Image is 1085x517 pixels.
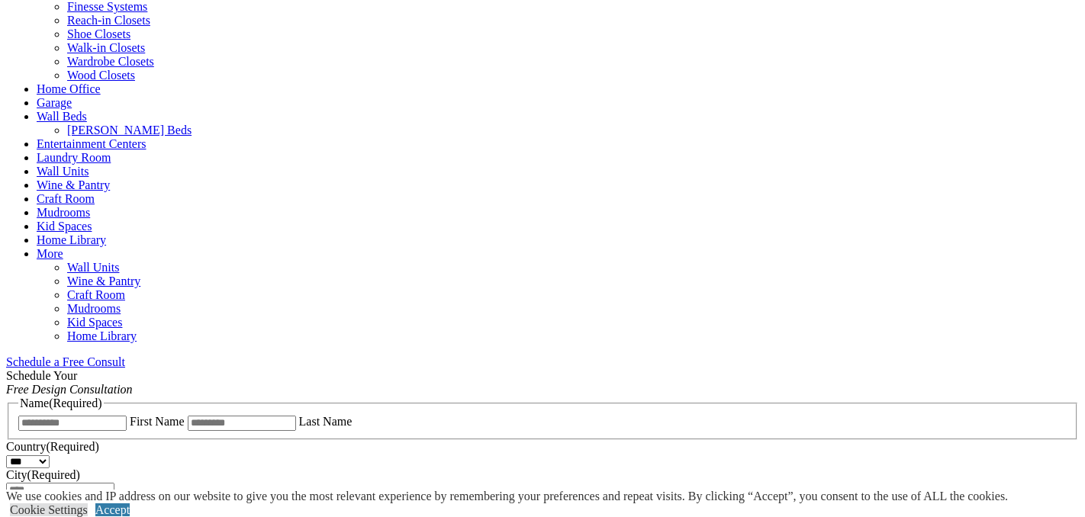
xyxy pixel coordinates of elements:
a: Reach-in Closets [67,14,150,27]
a: Craft Room [37,192,95,205]
a: Laundry Room [37,151,111,164]
label: First Name [130,415,185,428]
a: Kid Spaces [37,220,92,233]
a: Wall Beds [37,110,87,123]
span: (Required) [46,440,98,453]
a: Kid Spaces [67,316,122,329]
a: Home Library [67,329,137,342]
a: Mudrooms [37,206,90,219]
label: City [6,468,80,481]
span: (Required) [27,468,80,481]
span: (Required) [49,397,101,409]
span: Schedule Your [6,369,133,396]
a: Accept [95,503,130,516]
a: Schedule a Free Consult (opens a dropdown menu) [6,355,125,368]
a: Walk-in Closets [67,41,145,54]
label: Country [6,440,99,453]
label: Last Name [299,415,353,428]
a: Wine & Pantry [67,275,140,287]
a: Craft Room [67,288,125,301]
a: Cookie Settings [10,503,88,516]
a: [PERSON_NAME] Beds [67,124,192,136]
div: We use cookies and IP address on our website to give you the most relevant experience by remember... [6,490,1008,503]
a: Wall Units [67,261,119,274]
a: Wall Units [37,165,89,178]
a: Home Library [37,233,106,246]
a: Mudrooms [67,302,121,315]
a: Wardrobe Closets [67,55,154,68]
a: More menu text will display only on big screen [37,247,63,260]
legend: Name [18,397,104,410]
a: Garage [37,96,72,109]
a: Shoe Closets [67,27,130,40]
em: Free Design Consultation [6,383,133,396]
a: Home Office [37,82,101,95]
a: Entertainment Centers [37,137,146,150]
a: Wine & Pantry [37,178,110,191]
a: Wood Closets [67,69,135,82]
